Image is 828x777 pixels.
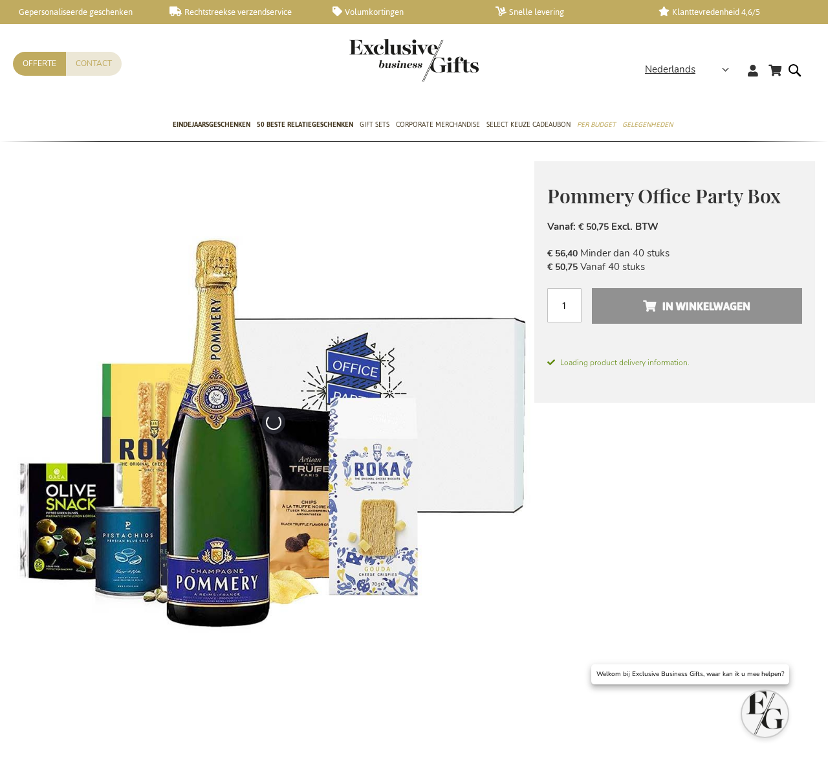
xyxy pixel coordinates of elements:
[496,6,638,17] a: Snelle levering
[349,39,479,82] img: Exclusive Business gifts logo
[332,6,475,17] a: Volumkortingen
[547,357,802,368] span: Loading product delivery information.
[408,688,465,751] a: Pommery Office Party Box
[85,688,142,751] a: Pommery Office Party Box
[279,688,336,751] a: GAEA - Ontpitte Groene Olijven
[547,220,576,233] span: Vanaf:
[486,109,571,142] a: Select Keuze Cadeaubon
[547,260,802,274] li: Vanaf 40 stuks
[66,52,122,76] a: Contact
[257,118,353,131] span: 50 beste relatiegeschenken
[659,6,801,17] a: Klanttevredenheid 4,6/5
[622,118,673,131] span: Gelegenheden
[622,109,673,142] a: Gelegenheden
[396,109,480,142] a: Corporate Merchandise
[547,247,802,260] li: Minder dan 40 stuks
[547,288,582,322] input: Aantal
[149,688,206,751] a: Pommery Royal Brut Champagne
[173,118,250,131] span: Eindejaarsgeschenken
[547,261,578,273] span: € 50,75
[13,161,534,682] img: Pommery Office Party Box
[577,118,616,131] span: Per Budget
[611,220,659,233] span: Excl. BTW
[645,62,695,77] span: Nederlands
[214,688,271,751] a: P-stash Pistachenoten Perzisch Zout
[547,183,781,208] span: Pommery Office Party Box
[473,688,530,751] a: Pommery Office Party Box
[360,118,389,131] span: Gift Sets
[257,109,353,142] a: 50 beste relatiegeschenken
[6,6,149,17] a: Gepersonaliseerde geschenken
[547,247,578,260] span: € 56,40
[396,118,480,131] span: Corporate Merchandise
[173,109,250,142] a: Eindejaarsgeschenken
[343,688,400,751] a: Pommery Office Party Box
[486,118,571,131] span: Select Keuze Cadeaubon
[578,221,609,233] span: € 50,75
[360,109,389,142] a: Gift Sets
[169,6,312,17] a: Rechtstreekse verzendservice
[13,52,66,76] a: Offerte
[577,109,616,142] a: Per Budget
[349,39,414,82] a: store logo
